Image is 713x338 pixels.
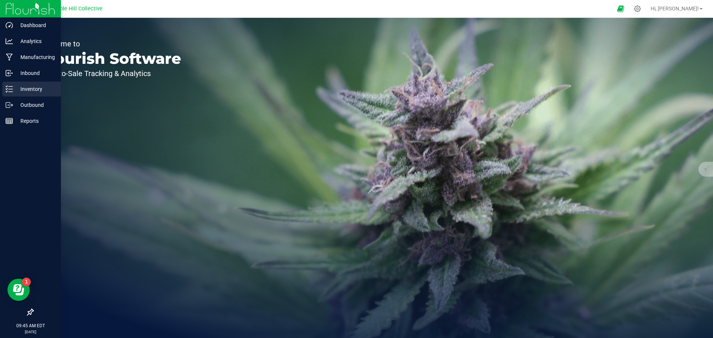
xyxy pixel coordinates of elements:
[633,5,642,12] div: Manage settings
[13,37,58,46] p: Analytics
[13,117,58,125] p: Reports
[3,322,58,329] p: 09:45 AM EDT
[6,22,13,29] inline-svg: Dashboard
[13,69,58,78] p: Inbound
[13,21,58,30] p: Dashboard
[13,53,58,62] p: Manufacturing
[6,101,13,109] inline-svg: Outbound
[6,117,13,125] inline-svg: Reports
[612,1,629,16] span: Open Ecommerce Menu
[40,70,181,77] p: Seed-to-Sale Tracking & Analytics
[6,85,13,93] inline-svg: Inventory
[13,85,58,93] p: Inventory
[3,329,58,335] p: [DATE]
[6,37,13,45] inline-svg: Analytics
[13,101,58,109] p: Outbound
[7,279,30,301] iframe: Resource center
[40,51,181,66] p: Flourish Software
[6,69,13,77] inline-svg: Inbound
[651,6,699,12] span: Hi, [PERSON_NAME]!
[6,53,13,61] inline-svg: Manufacturing
[40,40,181,47] p: Welcome to
[49,6,102,12] span: Temple Hill Collective
[22,278,31,286] iframe: Resource center unread badge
